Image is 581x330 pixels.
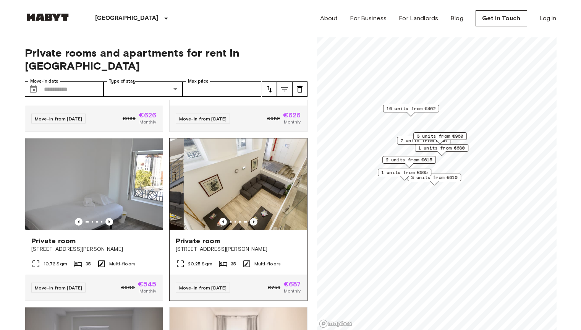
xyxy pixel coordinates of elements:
[320,14,338,23] a: About
[418,145,465,151] span: 1 units from €680
[283,112,301,119] span: €626
[415,144,468,156] div: Map marker
[183,138,321,230] img: Marketing picture of unit PT-17-010-001-35H
[284,288,301,294] span: Monthly
[283,281,301,288] span: €687
[121,284,135,291] span: €600
[109,78,136,85] label: Type of stay
[381,169,428,176] span: 1 units from €665
[277,81,292,97] button: tune
[397,137,450,149] div: Map marker
[44,260,67,267] span: 10.72 Sqm
[86,260,91,267] span: 35
[26,81,41,97] button: Choose date
[262,81,277,97] button: tune
[284,119,301,125] span: Monthly
[219,218,227,226] button: Previous image
[382,156,436,168] div: Map marker
[319,319,353,328] a: Mapbox logo
[383,105,439,117] div: Map marker
[109,260,136,267] span: Multi-floors
[31,245,157,253] span: [STREET_ADDRESS][PERSON_NAME]
[400,137,447,144] span: 7 units from €545
[25,46,307,72] span: Private rooms and apartments for rent in [GEOGRAPHIC_DATA]
[254,260,281,267] span: Multi-floors
[350,14,387,23] a: For Business
[31,236,76,245] span: Private room
[123,115,136,122] span: €689
[476,10,527,26] a: Get in Touch
[35,285,83,291] span: Move-in from [DATE]
[25,138,163,301] a: Marketing picture of unit PT-17-010-001-32HPrevious imagePrevious imagePrivate room[STREET_ADDRES...
[169,138,307,301] a: Previous imagePrevious imagePrivate room[STREET_ADDRESS][PERSON_NAME]20.25 Sqm35Multi-floorsMove-...
[139,119,156,125] span: Monthly
[386,156,432,163] span: 2 units from €615
[176,236,220,245] span: Private room
[188,260,212,267] span: 20.25 Sqm
[267,115,280,122] span: €689
[25,13,71,21] img: Habyt
[417,133,463,140] span: 3 units from €960
[139,112,157,119] span: €626
[450,14,463,23] a: Blog
[75,218,83,226] button: Previous image
[378,169,431,180] div: Map marker
[30,78,58,85] label: Move-in date
[539,14,557,23] a: Log in
[176,245,301,253] span: [STREET_ADDRESS][PERSON_NAME]
[188,78,209,85] label: Max price
[95,14,159,23] p: [GEOGRAPHIC_DATA]
[25,138,163,230] img: Marketing picture of unit PT-17-010-001-32H
[250,218,257,226] button: Previous image
[399,14,438,23] a: For Landlords
[138,281,157,288] span: €545
[179,116,227,122] span: Move-in from [DATE]
[139,288,156,294] span: Monthly
[268,284,280,291] span: €756
[408,174,461,185] div: Map marker
[179,285,227,291] span: Move-in from [DATE]
[35,116,83,122] span: Move-in from [DATE]
[386,105,435,112] span: 10 units from €462
[411,174,458,181] span: 3 units from €610
[231,260,236,267] span: 35
[292,81,307,97] button: tune
[413,132,467,144] div: Map marker
[105,218,113,226] button: Previous image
